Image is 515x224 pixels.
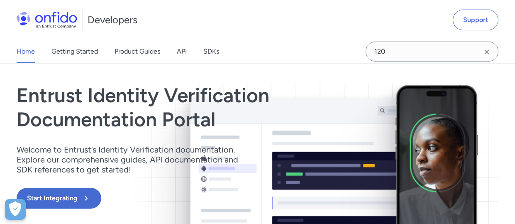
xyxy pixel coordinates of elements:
[17,12,77,28] img: Onfido Logo
[5,199,26,220] div: Cookie Preferences
[17,188,101,209] button: Start Integrating
[17,188,354,209] a: Start Integrating
[366,42,498,62] input: Onfido search input field
[51,40,98,63] a: Getting Started
[17,84,354,131] h1: Entrust Identity Verification Documentation Portal
[17,145,249,175] p: Welcome to Entrust’s Identity Verification documentation. Explore our comprehensive guides, API d...
[453,10,498,30] a: Support
[482,47,492,57] svg: Clear search field button
[5,199,26,220] button: Open Preferences
[177,40,187,63] a: API
[17,40,35,63] a: Home
[88,13,137,27] h1: Developers
[115,40,160,63] a: Product Guides
[203,40,219,63] a: SDKs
